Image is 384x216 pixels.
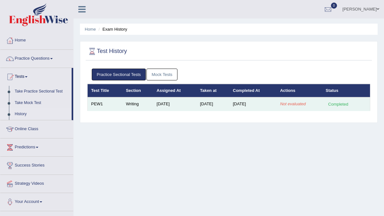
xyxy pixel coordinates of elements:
[229,84,277,97] th: Completed At
[277,84,322,97] th: Actions
[326,101,351,108] div: Completed
[322,84,370,97] th: Status
[153,84,197,97] th: Assigned At
[331,3,337,9] span: 0
[196,84,229,97] th: Taken at
[0,68,72,84] a: Tests
[146,69,177,80] a: Mock Tests
[122,97,153,111] td: Writing
[0,193,73,209] a: Your Account
[0,50,73,66] a: Practice Questions
[153,97,197,111] td: [DATE]
[12,97,72,109] a: Take Mock Test
[280,101,306,106] em: Not evaluated
[92,69,146,80] a: Practice Sectional Tests
[88,97,122,111] td: PEW1
[12,86,72,97] a: Take Practice Sectional Test
[0,32,73,48] a: Home
[88,84,122,97] th: Test Title
[122,84,153,97] th: Section
[196,97,229,111] td: [DATE]
[97,26,127,32] li: Exam History
[85,27,96,32] a: Home
[0,120,73,136] a: Online Class
[12,108,72,120] a: History
[87,47,127,56] h2: Test History
[229,97,277,111] td: [DATE]
[0,157,73,173] a: Success Stories
[0,138,73,154] a: Predictions
[0,175,73,191] a: Strategy Videos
